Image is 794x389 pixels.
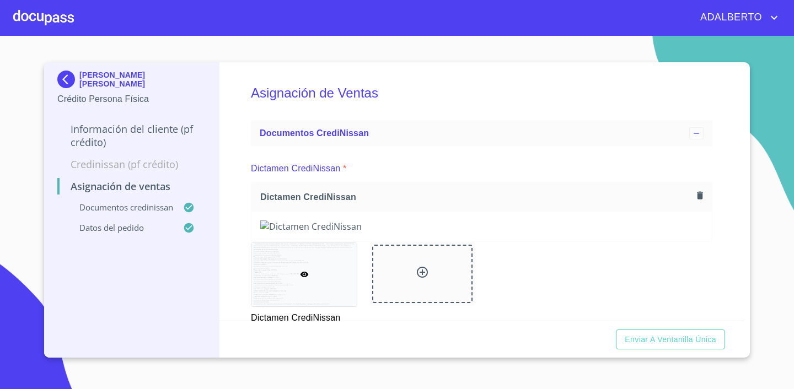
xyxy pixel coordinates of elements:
[260,191,693,203] span: Dictamen CrediNissan
[57,93,206,106] p: Crédito Persona Física
[625,333,716,347] span: Enviar a Ventanilla única
[260,220,703,233] img: Dictamen CrediNissan
[57,71,79,88] img: Docupass spot blue
[251,120,712,147] div: Documentos CrediNissan
[57,180,206,193] p: Asignación de Ventas
[57,202,183,213] p: Documentos CrediNissan
[251,162,340,175] p: Dictamen CrediNissan
[57,222,183,233] p: Datos del pedido
[251,307,356,325] p: Dictamen CrediNissan
[260,128,369,138] span: Documentos CrediNissan
[616,329,725,350] button: Enviar a Ventanilla única
[57,122,206,149] p: Información del cliente (PF crédito)
[57,71,206,93] div: [PERSON_NAME] [PERSON_NAME]
[57,158,206,171] p: Credinissan (PF crédito)
[251,71,712,116] h5: Asignación de Ventas
[692,9,781,26] button: account of current user
[79,71,206,88] p: [PERSON_NAME] [PERSON_NAME]
[692,9,768,26] span: ADALBERTO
